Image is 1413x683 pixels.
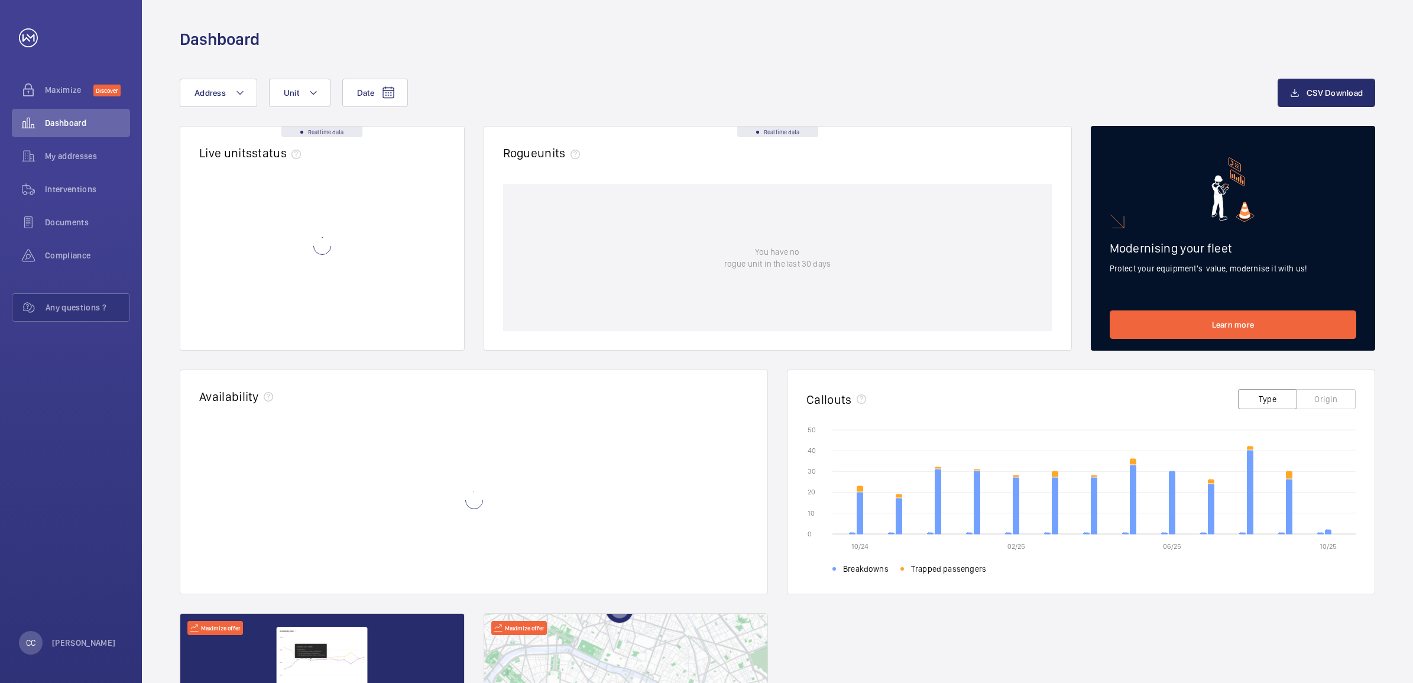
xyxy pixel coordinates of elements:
[1007,542,1025,551] text: 02/25
[180,79,257,107] button: Address
[269,79,330,107] button: Unit
[1163,542,1181,551] text: 06/25
[199,145,306,160] h2: Live units
[1110,263,1357,274] p: Protect your equipment's value, modernise it with us!
[851,542,868,551] text: 10/24
[806,392,852,407] h2: Callouts
[45,150,130,162] span: My addresses
[1110,241,1357,255] h2: Modernising your fleet
[808,530,812,538] text: 0
[808,426,816,434] text: 50
[195,88,226,98] span: Address
[45,216,130,228] span: Documents
[93,85,121,96] span: Discover
[843,563,889,575] span: Breakdowns
[45,250,130,261] span: Compliance
[1307,88,1363,98] span: CSV Download
[911,563,986,575] span: Trapped passengers
[1278,79,1375,107] button: CSV Download
[26,637,35,649] p: CC
[252,145,306,160] span: status
[45,183,130,195] span: Interventions
[491,621,547,635] div: Maximize offer
[52,637,116,649] p: [PERSON_NAME]
[284,88,299,98] span: Unit
[1320,542,1337,551] text: 10/25
[357,88,374,98] span: Date
[342,79,408,107] button: Date
[46,302,129,313] span: Any questions ?
[199,389,259,404] h2: Availability
[724,246,831,270] p: You have no rogue unit in the last 30 days
[281,127,362,137] div: Real time data
[180,28,260,50] h1: Dashboard
[808,467,816,475] text: 30
[45,84,93,96] span: Maximize
[537,145,585,160] span: units
[1211,157,1255,222] img: marketing-card.svg
[1238,389,1297,409] button: Type
[503,145,585,160] h2: Rogue
[737,127,818,137] div: Real time data
[45,117,130,129] span: Dashboard
[808,446,816,455] text: 40
[808,488,815,496] text: 20
[187,621,243,635] div: Maximize offer
[1297,389,1356,409] button: Origin
[1110,310,1357,339] a: Learn more
[808,509,815,517] text: 10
